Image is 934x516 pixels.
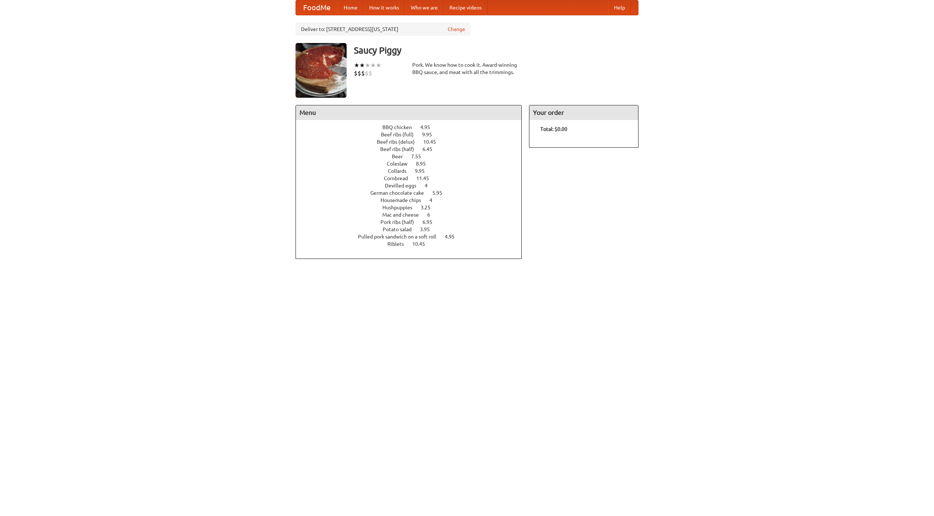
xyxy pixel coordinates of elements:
span: Beer [392,154,410,159]
a: Cornbread 11.45 [384,175,443,181]
span: Pork ribs (half) [381,219,421,225]
span: Cornbread [384,175,415,181]
a: Beef ribs (full) 9.95 [381,132,445,137]
span: 11.45 [416,175,436,181]
span: 5.95 [432,190,449,196]
a: Help [608,0,631,15]
span: 6 [427,212,437,218]
span: 4.95 [445,234,462,240]
span: 10.45 [412,241,432,247]
span: Potato salad [383,226,419,232]
span: Beef ribs (half) [380,146,421,152]
li: ★ [376,61,381,69]
span: 7.55 [411,154,428,159]
li: $ [354,69,358,77]
a: Housemade chips 4 [381,197,446,203]
span: 4.95 [420,124,437,130]
a: Home [338,0,363,15]
span: Coleslaw [387,161,415,167]
a: Mac and cheese 6 [382,212,444,218]
a: Potato salad 3.95 [383,226,443,232]
a: Pork ribs (half) 6.95 [381,219,446,225]
a: Devilled eggs 4 [385,183,441,189]
span: Beef ribs (full) [381,132,421,137]
span: Housemade chips [381,197,428,203]
h4: Your order [529,105,638,120]
li: ★ [365,61,370,69]
a: BBQ chicken 4.95 [382,124,444,130]
h3: Saucy Piggy [354,43,638,58]
li: $ [368,69,372,77]
a: Hushpuppies 3.25 [382,205,444,210]
span: 3.25 [421,205,438,210]
a: FoodMe [296,0,338,15]
span: 10.45 [423,139,443,145]
div: Deliver to: [STREET_ADDRESS][US_STATE] [296,23,471,36]
a: How it works [363,0,405,15]
a: Who we are [405,0,444,15]
a: German chocolate cake 5.95 [370,190,456,196]
span: German chocolate cake [370,190,431,196]
a: Collards 9.95 [388,168,438,174]
span: Mac and cheese [382,212,426,218]
a: Beef ribs (delux) 10.45 [377,139,449,145]
a: Beef ribs (half) 6.45 [380,146,446,152]
span: 3.95 [420,226,437,232]
span: BBQ chicken [382,124,419,130]
a: Beer 7.55 [392,154,435,159]
img: angular.jpg [296,43,347,98]
b: Total: $0.00 [540,126,567,132]
span: Riblets [387,241,411,247]
li: ★ [359,61,365,69]
a: Coleslaw 8.95 [387,161,439,167]
h4: Menu [296,105,521,120]
div: Pork. We know how to cook it. Award-winning BBQ sauce, and meat with all the trimmings. [412,61,522,76]
a: Change [448,26,465,33]
span: 9.95 [422,132,439,137]
span: 6.95 [422,219,440,225]
span: Beef ribs (delux) [377,139,422,145]
a: Pulled pork sandwich on a soft roll 4.95 [358,234,468,240]
span: 8.95 [416,161,433,167]
li: $ [361,69,365,77]
span: Collards [388,168,414,174]
li: $ [365,69,368,77]
li: ★ [370,61,376,69]
span: Pulled pork sandwich on a soft roll [358,234,444,240]
li: ★ [354,61,359,69]
a: Recipe videos [444,0,487,15]
span: 9.95 [415,168,432,174]
span: Devilled eggs [385,183,424,189]
li: $ [358,69,361,77]
span: Hushpuppies [382,205,420,210]
a: Riblets 10.45 [387,241,439,247]
span: 6.45 [422,146,440,152]
span: 4 [429,197,440,203]
span: 4 [425,183,435,189]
